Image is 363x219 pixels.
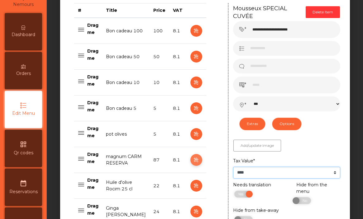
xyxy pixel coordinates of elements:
p: Drag me [87,73,98,87]
span: Qr codes [14,150,33,156]
td: 8.1 [169,44,186,70]
td: 10 [150,70,169,96]
span: Dashboard [12,31,35,38]
p: Drag me [87,151,98,165]
td: Huile d'olive Rocim 25 cl [102,173,150,199]
i: qr_code [20,141,27,148]
td: 5 [150,96,169,121]
td: 8.1 [169,18,186,44]
label: Hide from the menu [296,182,340,195]
label: Tax Value* [233,158,255,164]
label: Hide from take-away [233,207,279,214]
button: Extras [239,118,265,130]
td: 8.1 [169,96,186,121]
p: Drag me [87,177,98,191]
button: Options [272,118,302,130]
button: Add/update image [233,140,281,151]
td: 8.1 [169,147,186,173]
th: # [74,3,102,18]
td: 5 [150,121,169,147]
i: date_range [20,179,27,187]
td: 100 [150,18,169,44]
span: Yes [234,191,249,198]
td: 8.1 [169,70,186,96]
label: Needs translation [233,182,271,188]
p: Drag me [87,99,98,113]
button: Delete Item [306,6,340,18]
p: Drag me [87,48,98,62]
td: magnum CARM RESERVA [102,147,150,173]
td: 50 [150,44,169,70]
td: 8.1 [169,173,186,199]
p: Drag me [87,125,98,139]
td: Bon cadeau 10 [102,70,150,96]
td: Bon cadeau 50 [102,44,150,70]
p: Drag me [87,22,98,36]
th: VAT [169,3,186,18]
td: 22 [150,173,169,199]
span: Edit Menu [12,110,35,117]
h5: Mousseux SPECIAL CUVÉE [233,4,302,20]
span: No [296,197,312,204]
th: Title [102,3,150,18]
th: Price [150,3,169,18]
td: Bon cadeau 5 [102,96,150,121]
td: pot olives [102,121,150,147]
td: 87 [150,147,169,173]
td: Bon cadeau 100 [102,18,150,44]
p: Drag me [87,203,98,217]
td: 8.1 [169,121,186,147]
span: Orders [16,70,31,77]
span: Reservations [9,189,38,195]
